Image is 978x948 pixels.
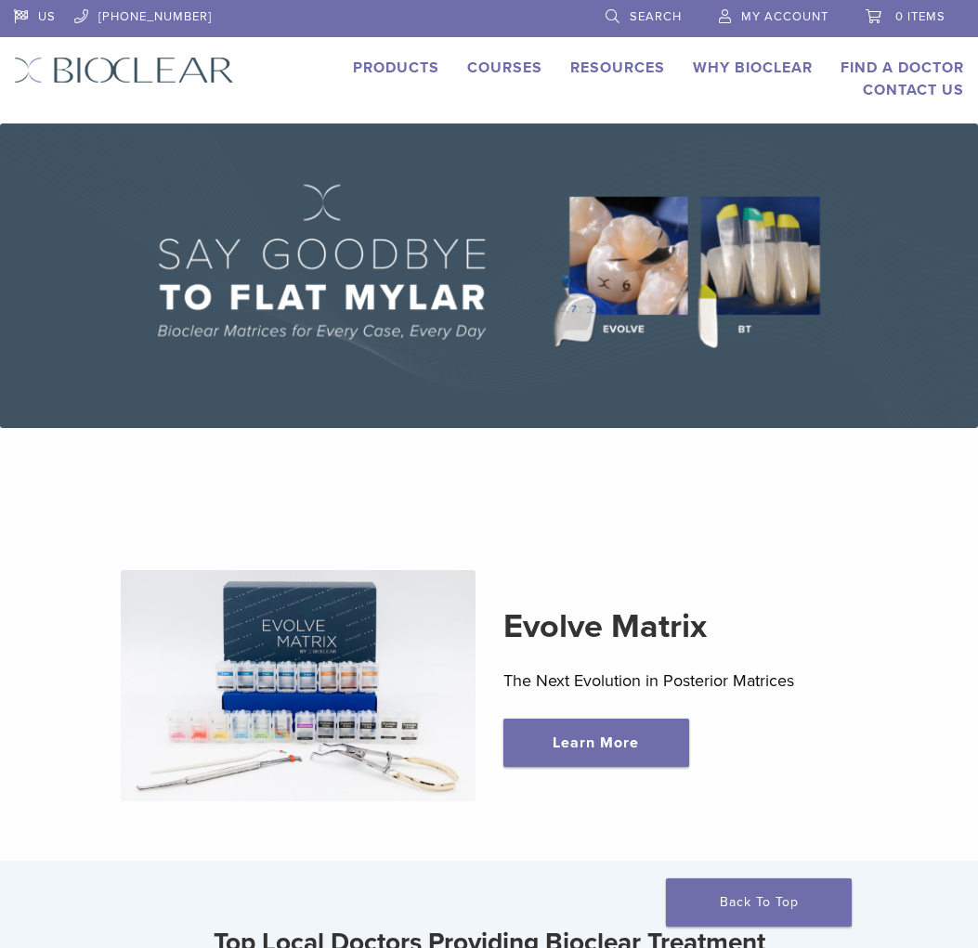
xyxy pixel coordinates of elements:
a: Courses [467,58,542,77]
a: Back To Top [666,878,852,927]
a: Learn More [503,719,689,767]
span: 0 items [895,9,945,24]
a: Find A Doctor [841,58,964,77]
img: Bioclear [14,57,234,84]
p: The Next Evolution in Posterior Matrices [503,667,857,695]
img: Evolve Matrix [121,570,475,801]
span: Search [630,9,682,24]
h2: Evolve Matrix [503,604,857,649]
a: Contact Us [863,81,964,99]
a: Why Bioclear [693,58,813,77]
a: Resources [570,58,665,77]
span: My Account [741,9,828,24]
a: Products [353,58,439,77]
